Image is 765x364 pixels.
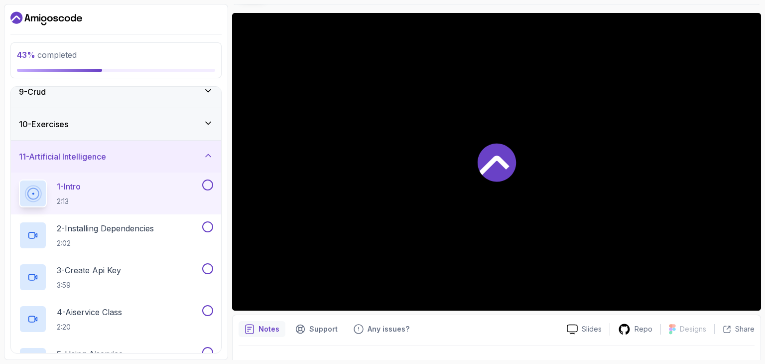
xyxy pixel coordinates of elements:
[57,264,121,276] p: 3 - Create Api Key
[309,324,338,334] p: Support
[19,305,213,333] button: 4-Aiservice Class2:20
[239,321,285,337] button: notes button
[11,108,221,140] button: 10-Exercises
[582,324,602,334] p: Slides
[348,321,415,337] button: Feedback button
[17,50,35,60] span: 43 %
[57,238,154,248] p: 2:02
[11,76,221,108] button: 9-Crud
[368,324,409,334] p: Any issues?
[19,221,213,249] button: 2-Installing Dependencies2:02
[289,321,344,337] button: Support button
[57,222,154,234] p: 2 - Installing Dependencies
[57,196,81,206] p: 2:13
[19,263,213,291] button: 3-Create Api Key3:59
[19,180,213,207] button: 1-Intro2:13
[714,324,755,334] button: Share
[735,324,755,334] p: Share
[57,322,122,332] p: 2:20
[17,50,77,60] span: completed
[559,324,610,335] a: Slides
[680,324,706,334] p: Designs
[57,348,123,360] p: 5 - Using Aiservice
[610,323,660,336] a: Repo
[635,324,652,334] p: Repo
[19,151,106,163] h3: 11 - Artificial Intelligence
[19,118,68,130] h3: 10 - Exercises
[57,306,122,318] p: 4 - Aiservice Class
[19,86,46,98] h3: 9 - Crud
[57,181,81,192] p: 1 - Intro
[258,324,279,334] p: Notes
[10,10,82,26] a: Dashboard
[11,141,221,173] button: 11-Artificial Intelligence
[57,280,121,290] p: 3:59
